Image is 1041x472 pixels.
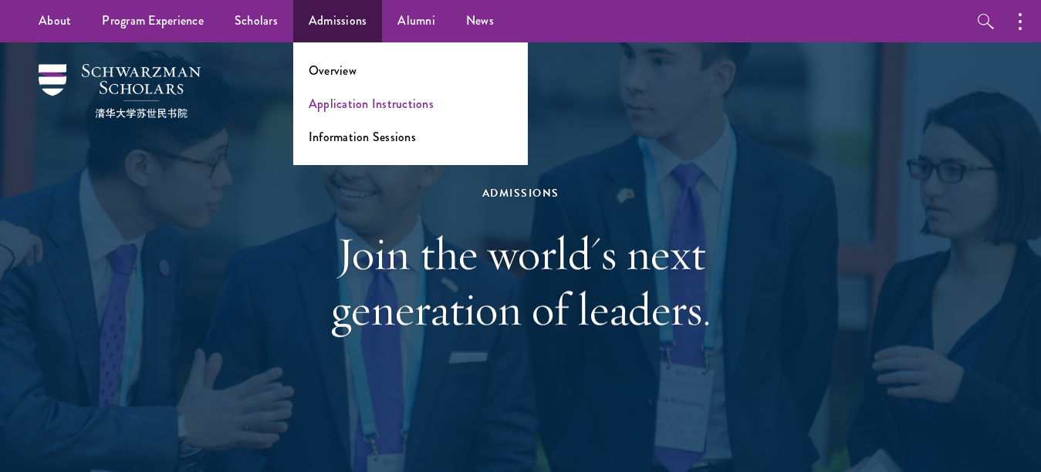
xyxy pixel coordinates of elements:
[255,184,787,203] div: Admissions
[309,128,416,146] a: Information Sessions
[255,226,787,337] h1: Join the world's next generation of leaders.
[309,62,357,79] a: Overview
[39,64,201,118] img: Schwarzman Scholars
[309,95,434,113] a: Application Instructions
